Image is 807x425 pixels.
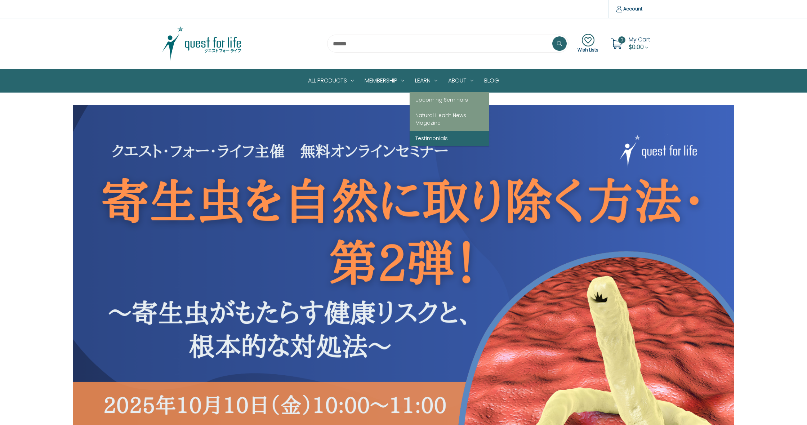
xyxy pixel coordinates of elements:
[578,34,598,53] a: Wish Lists
[410,108,489,131] a: Natural Health News Magazine
[410,69,443,92] a: Learn
[410,92,489,108] a: Upcoming Seminars
[629,43,644,51] span: $0.00
[629,35,650,44] span: My Cart
[410,131,489,146] a: Testimonials
[443,69,479,92] a: About
[618,36,625,44] span: 0
[359,69,410,92] a: Membership
[479,69,504,92] a: Blog
[629,35,650,51] a: Cart with 0 items
[157,26,247,62] img: Quest Group
[303,69,359,92] a: All Products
